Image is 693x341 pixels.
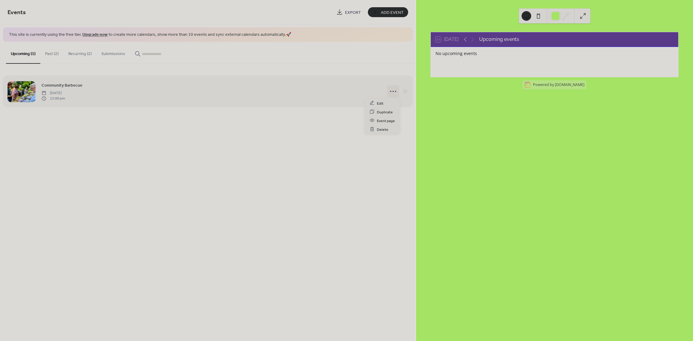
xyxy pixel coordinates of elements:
[42,90,65,96] span: [DATE]
[9,32,291,38] span: This site is currently using the free tier. to create more calendars, show more than 10 events an...
[82,31,108,39] a: Upgrade now
[479,36,519,43] div: Upcoming events
[345,9,361,16] span: Export
[377,118,395,124] span: Event page
[381,9,404,16] span: Add Event
[40,42,63,63] button: Past (2)
[436,51,549,56] div: No upcoming events
[533,82,584,87] div: Powered by
[42,82,82,88] span: Community Barbecue
[377,109,393,115] span: Duplicate
[377,100,383,106] span: Edit
[377,126,388,133] span: Delete
[8,7,26,18] span: Events
[42,82,82,89] a: Community Barbecue
[368,7,408,17] button: Add Event
[97,42,130,63] button: Submissions
[42,96,65,101] span: 12:00 pm
[332,7,365,17] a: Export
[63,42,97,63] button: Recurring (2)
[555,82,584,87] a: [DOMAIN_NAME]
[6,42,40,64] button: Upcoming (1)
